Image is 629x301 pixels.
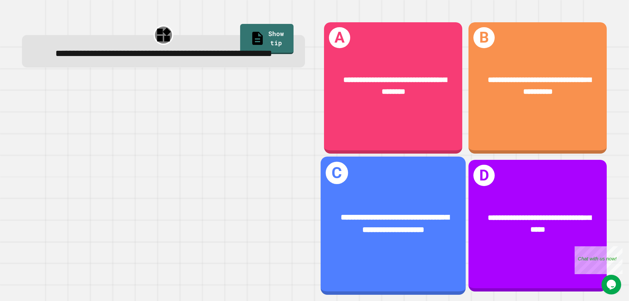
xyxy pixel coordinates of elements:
h1: A [329,27,350,48]
h1: C [326,162,348,184]
h1: B [473,27,495,48]
iframe: chat widget [601,275,622,294]
iframe: chat widget [575,246,622,274]
a: Show tip [240,24,294,54]
h1: D [473,165,495,186]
